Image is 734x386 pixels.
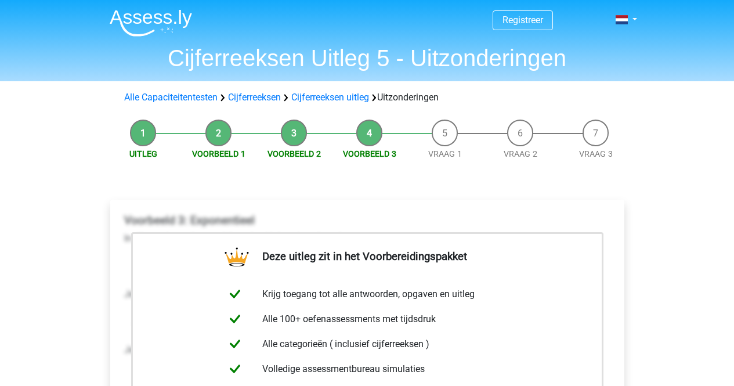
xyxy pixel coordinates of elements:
[579,149,613,158] a: Vraag 3
[343,149,396,158] a: Voorbeeld 3
[502,15,543,26] a: Registreer
[124,92,218,103] a: Alle Capaciteitentesten
[124,287,610,301] p: Je kunt zien dat het hier om de volgende reeks gaat waarbij het antwoord is: 16^2 = 256
[124,214,255,227] b: Voorbeeld 3: Exponentieel
[228,92,281,103] a: Cijferreeksen
[428,149,462,158] a: Vraag 1
[100,44,634,72] h1: Cijferreeksen Uitleg 5 - Uitzonderingen
[129,149,157,158] a: Uitleg
[504,149,537,158] a: Vraag 2
[124,311,414,334] img: Exceptions_example_3_2.png
[291,92,369,103] a: Cijferreeksen uitleg
[267,149,321,158] a: Voorbeeld 2
[120,91,615,104] div: Uitzonderingen
[124,343,610,357] p: Je kunt ook een variatie op dit patroon tegenkomen waarbij elk getal 2 lager is dan bij het boven...
[124,232,610,246] p: In dit geval gaat het om bijvoorbeeld de volgende reeks:
[110,9,192,37] img: Assessly
[124,255,414,278] img: Exceptions_example_3_1.png
[192,149,245,158] a: Voorbeeld 1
